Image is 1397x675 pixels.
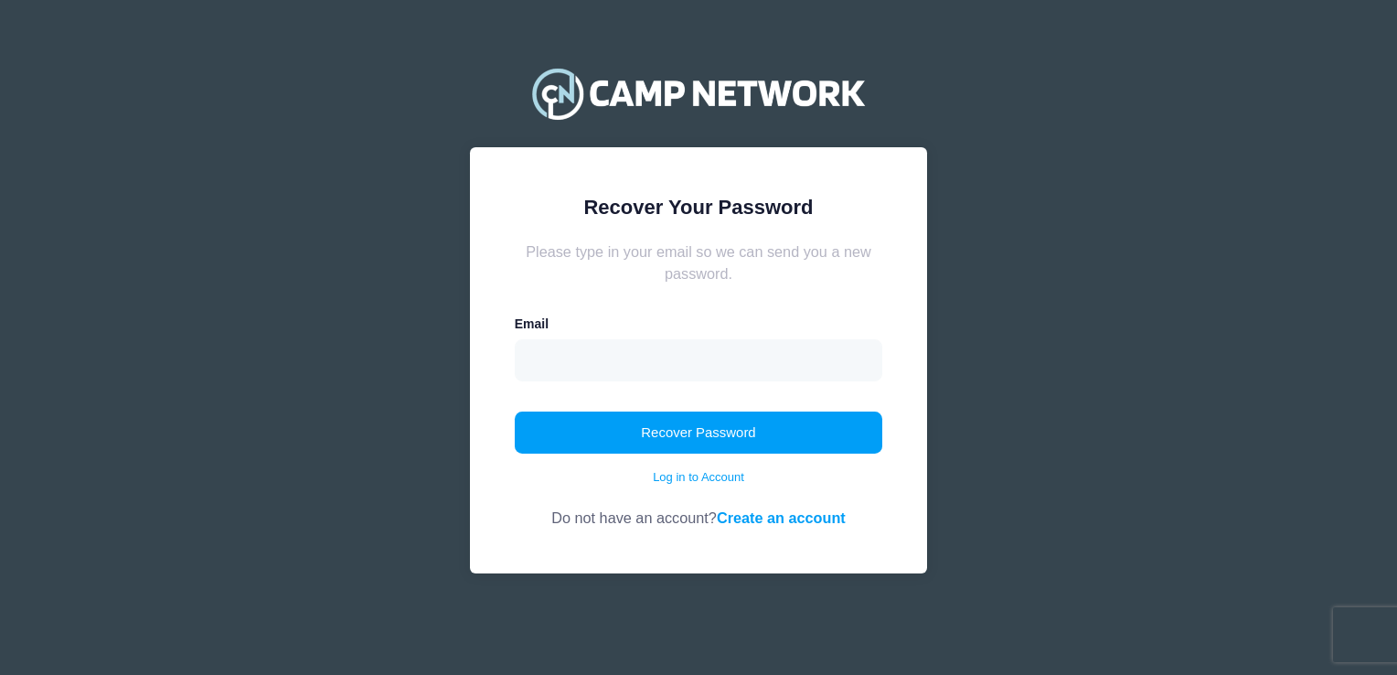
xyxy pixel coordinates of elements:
[653,468,744,487] a: Log in to Account
[515,412,883,454] button: Recover Password
[515,192,883,222] div: Recover Your Password
[515,241,883,285] div: Please type in your email so we can send you a new password.
[515,486,883,529] div: Do not have an account?
[524,57,873,130] img: Camp Network
[717,509,846,526] a: Create an account
[515,315,549,334] label: Email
